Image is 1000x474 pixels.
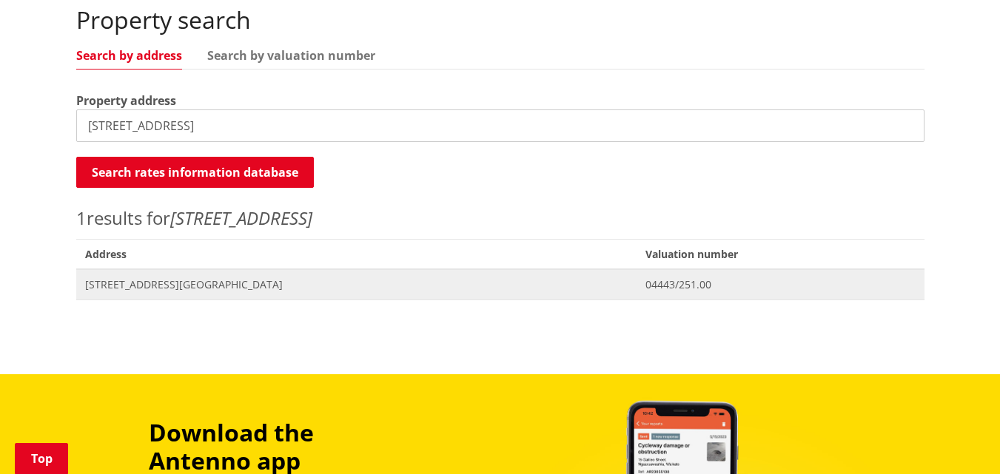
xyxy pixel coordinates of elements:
a: [STREET_ADDRESS][GEOGRAPHIC_DATA] 04443/251.00 [76,269,925,299]
p: results for [76,205,925,231]
label: Property address [76,92,176,109]
a: Top [15,443,68,474]
input: e.g. Duke Street NGARUAWAHIA [76,109,925,142]
button: Search rates information database [76,157,314,188]
a: Search by address [76,50,182,61]
span: Address [76,239,637,269]
span: Valuation number [637,239,924,269]
span: 04443/251.00 [645,277,915,292]
em: [STREET_ADDRESS] [170,206,312,230]
span: 1 [76,206,87,230]
iframe: Messenger Launcher [932,412,985,465]
h2: Property search [76,6,925,34]
span: [STREET_ADDRESS][GEOGRAPHIC_DATA] [85,277,628,292]
a: Search by valuation number [207,50,375,61]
